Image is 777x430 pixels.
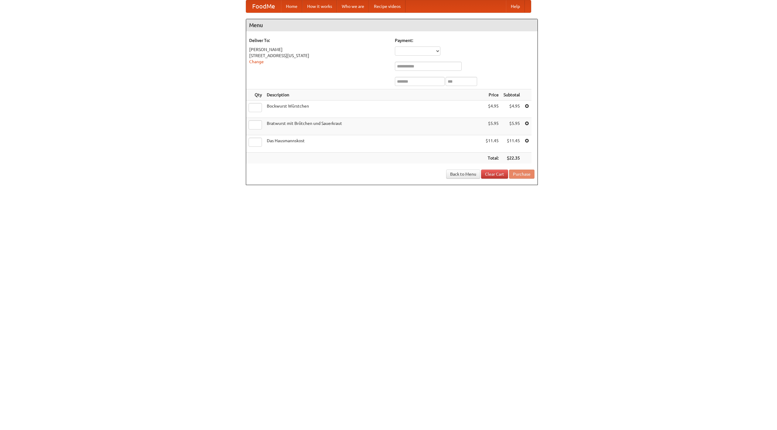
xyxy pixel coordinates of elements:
[501,89,522,101] th: Subtotal
[501,118,522,135] td: $5.95
[246,0,281,12] a: FoodMe
[246,89,264,101] th: Qty
[506,0,525,12] a: Help
[281,0,302,12] a: Home
[483,135,501,153] td: $11.45
[481,170,508,179] a: Clear Cart
[246,19,538,31] h4: Menu
[302,0,337,12] a: How it works
[483,89,501,101] th: Price
[501,101,522,118] td: $4.95
[501,135,522,153] td: $11.45
[483,118,501,135] td: $5.95
[264,89,483,101] th: Description
[509,170,534,179] button: Purchase
[249,53,389,59] div: [STREET_ADDRESS][US_STATE]
[264,101,483,118] td: Bockwurst Würstchen
[395,37,534,43] h5: Payment:
[369,0,405,12] a: Recipe videos
[264,118,483,135] td: Bratwurst mit Brötchen und Sauerkraut
[249,46,389,53] div: [PERSON_NAME]
[249,37,389,43] h5: Deliver To:
[483,101,501,118] td: $4.95
[249,59,264,64] a: Change
[483,153,501,164] th: Total:
[337,0,369,12] a: Who we are
[501,153,522,164] th: $22.35
[446,170,480,179] a: Back to Menu
[264,135,483,153] td: Das Hausmannskost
